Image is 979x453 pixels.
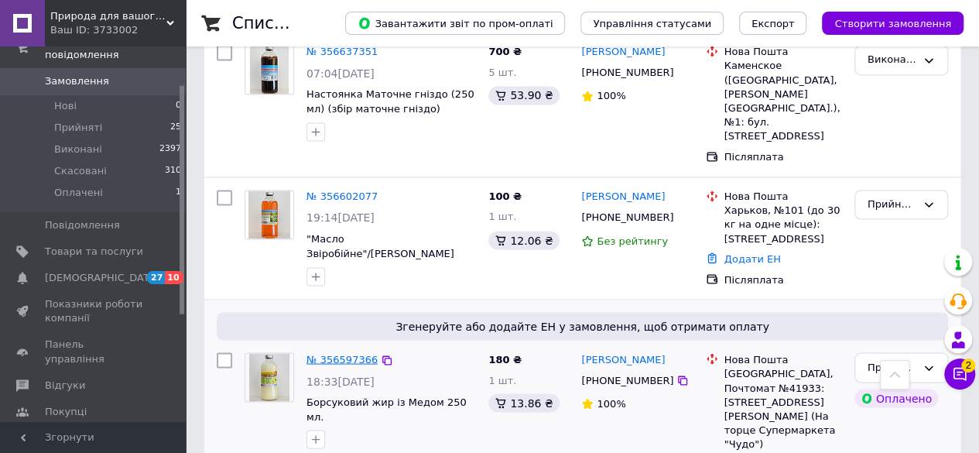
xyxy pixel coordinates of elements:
span: 1 [176,186,181,200]
span: Скасовані [54,164,107,178]
span: 5 шт. [488,67,516,78]
span: 2 [961,359,975,372]
span: Замовлення [45,74,109,88]
a: Фото товару [245,352,294,402]
a: Створити замовлення [806,17,964,29]
div: Харьков, №101 (до 30 кг на одне місце): [STREET_ADDRESS] [724,204,842,246]
div: Прийнято [868,197,916,213]
h1: Список замовлень [232,14,389,33]
a: [PERSON_NAME] [581,190,665,204]
button: Створити замовлення [822,12,964,35]
button: Завантажити звіт по пром-оплаті [345,12,565,35]
span: Управління статусами [593,18,711,29]
div: Ваш ID: 3733002 [50,23,186,37]
div: Прийнято [868,359,916,376]
span: Завантажити звіт по пром-оплаті [358,16,553,30]
span: Прийняті [54,121,102,135]
span: Згенеруйте або додайте ЕН у замовлення, щоб отримати оплату [223,318,942,334]
div: Нова Пошта [724,190,842,204]
button: Управління статусами [580,12,724,35]
a: № 356602077 [306,190,378,202]
span: 1 шт. [488,374,516,386]
div: Нова Пошта [724,45,842,59]
a: Борсуковий жир із Медом 250 мл. [306,396,467,422]
a: [PERSON_NAME] [581,45,665,60]
div: Післяплата [724,150,842,164]
a: Додати ЕН [724,252,781,264]
span: Показники роботи компанії [45,297,143,325]
div: [PHONE_NUMBER] [578,63,676,83]
span: Створити замовлення [834,18,951,29]
span: 1 шт. [488,211,516,222]
div: 53.90 ₴ [488,86,559,105]
span: 180 ₴ [488,353,522,365]
span: Нові [54,99,77,113]
span: Без рейтингу [597,235,668,246]
div: 13.86 ₴ [488,393,559,412]
span: Покупці [45,405,87,419]
span: Замовлення та повідомлення [45,34,186,62]
span: Виконані [54,142,102,156]
span: 10 [165,271,183,284]
img: Фото товару [249,353,289,401]
span: 100 ₴ [488,190,522,202]
a: Фото товару [245,45,294,94]
span: 19:14[DATE] [306,211,375,224]
div: [GEOGRAPHIC_DATA], Почтомат №41933: [STREET_ADDRESS][PERSON_NAME] (На торце Супермаркета "Чудо") [724,366,842,451]
span: 27 [147,271,165,284]
span: 700 ₴ [488,46,522,57]
div: Оплачено [854,389,938,407]
img: Фото товару [250,46,288,94]
a: Настоянка Маточне гніздо (250 мл) (збір маточне гніздо) [306,88,474,115]
span: 0 [176,99,181,113]
span: Експорт [751,18,795,29]
a: "Масло Звіробійне"/[PERSON_NAME] (250 мл) [306,232,454,273]
button: Експорт [739,12,807,35]
span: 2397 [159,142,181,156]
span: 25 [170,121,181,135]
a: Фото товару [245,190,294,239]
a: [PERSON_NAME] [581,352,665,367]
div: [PHONE_NUMBER] [578,370,676,390]
span: 310 [165,164,181,178]
span: Повідомлення [45,218,120,232]
span: 07:04[DATE] [306,67,375,80]
a: № 356597366 [306,353,378,365]
span: 100% [597,397,625,409]
div: Виконано [868,52,916,68]
div: Каменское ([GEOGRAPHIC_DATA], [PERSON_NAME][GEOGRAPHIC_DATA].), №1: бул. [STREET_ADDRESS] [724,59,842,143]
button: Чат з покупцем2 [944,359,975,390]
div: [PHONE_NUMBER] [578,208,676,228]
span: [DEMOGRAPHIC_DATA] [45,271,159,285]
div: Нова Пошта [724,352,842,366]
span: 100% [597,90,625,101]
span: Панель управління [45,338,143,365]
span: Природа для вашого здоров'я та краси. [50,9,166,23]
span: Оплачені [54,186,103,200]
a: № 356637351 [306,46,378,57]
span: 18:33[DATE] [306,375,375,387]
div: Післяплата [724,273,842,287]
img: Фото товару [248,190,290,239]
div: 12.06 ₴ [488,231,559,249]
span: Товари та послуги [45,245,143,259]
span: Відгуки [45,379,85,393]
